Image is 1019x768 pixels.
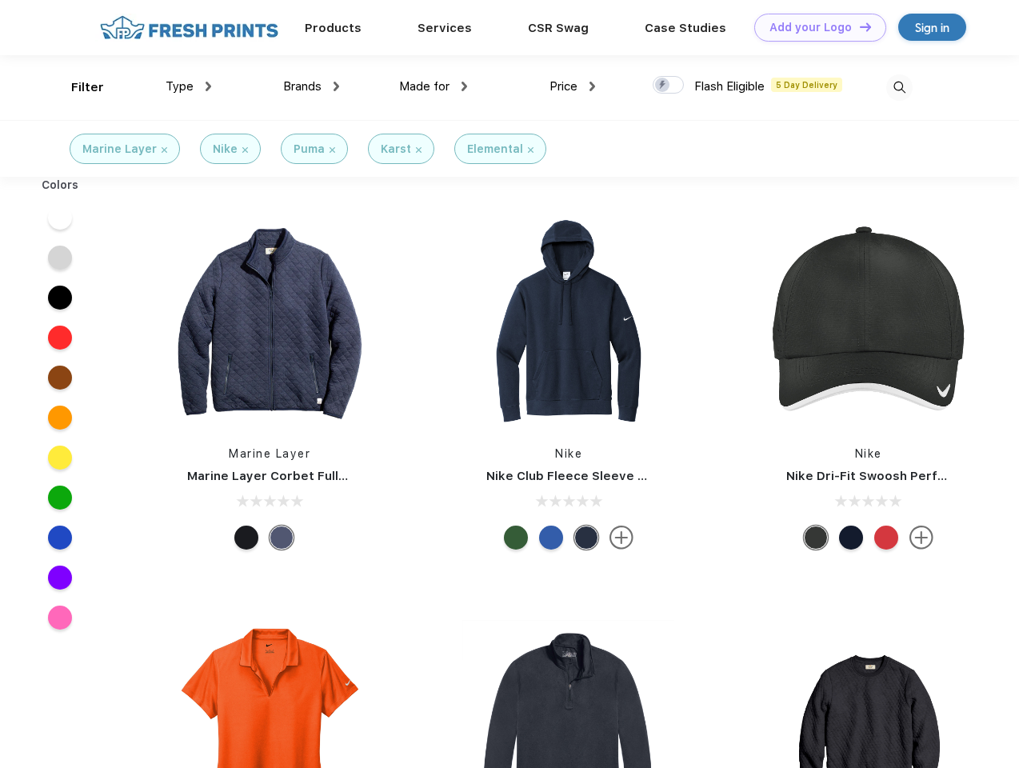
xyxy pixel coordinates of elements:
[242,147,248,153] img: filter_cancel.svg
[30,177,91,194] div: Colors
[234,526,258,550] div: Black
[786,469,1007,483] a: Nike Dri-Fit Swoosh Perforated Cap
[804,526,828,550] div: Anthracite
[539,526,563,550] div: Game Royal
[187,469,409,483] a: Marine Layer Corbet Full-Zip Jacket
[462,82,467,91] img: dropdown.png
[82,141,157,158] div: Marine Layer
[898,14,966,41] a: Sign in
[163,217,376,430] img: func=resize&h=266
[555,447,582,460] a: Nike
[162,147,167,153] img: filter_cancel.svg
[305,21,362,35] a: Products
[330,147,335,153] img: filter_cancel.svg
[294,141,325,158] div: Puma
[589,82,595,91] img: dropdown.png
[528,147,533,153] img: filter_cancel.svg
[95,14,283,42] img: fo%20logo%202.webp
[769,21,852,34] div: Add your Logo
[467,141,523,158] div: Elemental
[229,447,310,460] a: Marine Layer
[418,21,472,35] a: Services
[416,147,422,153] img: filter_cancel.svg
[213,141,238,158] div: Nike
[381,141,411,158] div: Karst
[771,78,842,92] span: 5 Day Delivery
[860,22,871,31] img: DT
[886,74,913,101] img: desktop_search.svg
[334,82,339,91] img: dropdown.png
[915,18,949,37] div: Sign in
[839,526,863,550] div: Navy
[909,526,933,550] img: more.svg
[486,469,786,483] a: Nike Club Fleece Sleeve Swoosh Pullover Hoodie
[549,79,577,94] span: Price
[399,79,450,94] span: Made for
[874,526,898,550] div: University Red
[762,217,975,430] img: func=resize&h=266
[528,21,589,35] a: CSR Swag
[694,79,765,94] span: Flash Eligible
[71,78,104,97] div: Filter
[206,82,211,91] img: dropdown.png
[574,526,598,550] div: Midnight Navy
[166,79,194,94] span: Type
[504,526,528,550] div: Gorge Green
[283,79,322,94] span: Brands
[270,526,294,550] div: Navy
[462,217,675,430] img: func=resize&h=266
[855,447,882,460] a: Nike
[609,526,633,550] img: more.svg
